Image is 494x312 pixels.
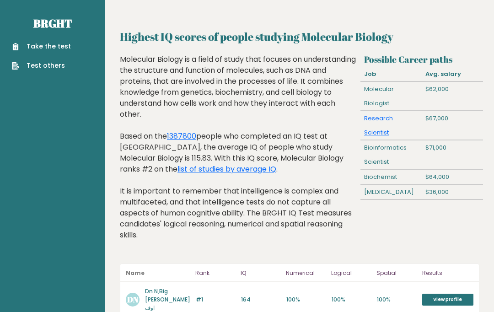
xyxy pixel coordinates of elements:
p: Results [422,268,474,279]
a: Dn N,Big [PERSON_NAME] اوف [145,287,190,312]
p: Logical [331,268,371,279]
p: Rank [195,268,235,279]
div: Job [360,67,422,81]
div: [MEDICAL_DATA] [360,185,422,199]
h3: Possible Career paths [364,54,479,65]
p: 100% [286,296,326,304]
a: list of studies by average IQ [177,164,276,174]
a: Test others [12,61,71,70]
p: 100% [377,296,417,304]
p: Spatial [376,268,416,279]
div: $64,000 [422,170,483,184]
div: $36,000 [422,185,483,199]
div: Molecular Biologist [360,82,422,111]
b: Name [126,269,145,277]
div: Bioinformatics Scientist [360,140,422,169]
a: Brght [33,16,72,31]
div: $62,000 [422,82,483,111]
div: $67,000 [422,111,483,140]
p: 100% [332,296,371,304]
div: Avg. salary [422,67,483,81]
div: Biochemist [360,170,422,184]
p: 164 [241,296,281,304]
a: Take the test [12,42,71,51]
a: View profile [422,294,473,306]
div: $71,000 [422,140,483,169]
p: IQ [241,268,280,279]
p: Numerical [286,268,326,279]
a: 1387800 [167,131,196,141]
div: Molecular Biology is a field of study that focuses on understanding the structure and function of... [120,54,357,254]
p: #1 [196,296,236,304]
a: Research Scientist [364,114,393,137]
h2: Highest IQ scores of people studying Molecular Biology [120,28,479,45]
text: DN [127,294,139,305]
